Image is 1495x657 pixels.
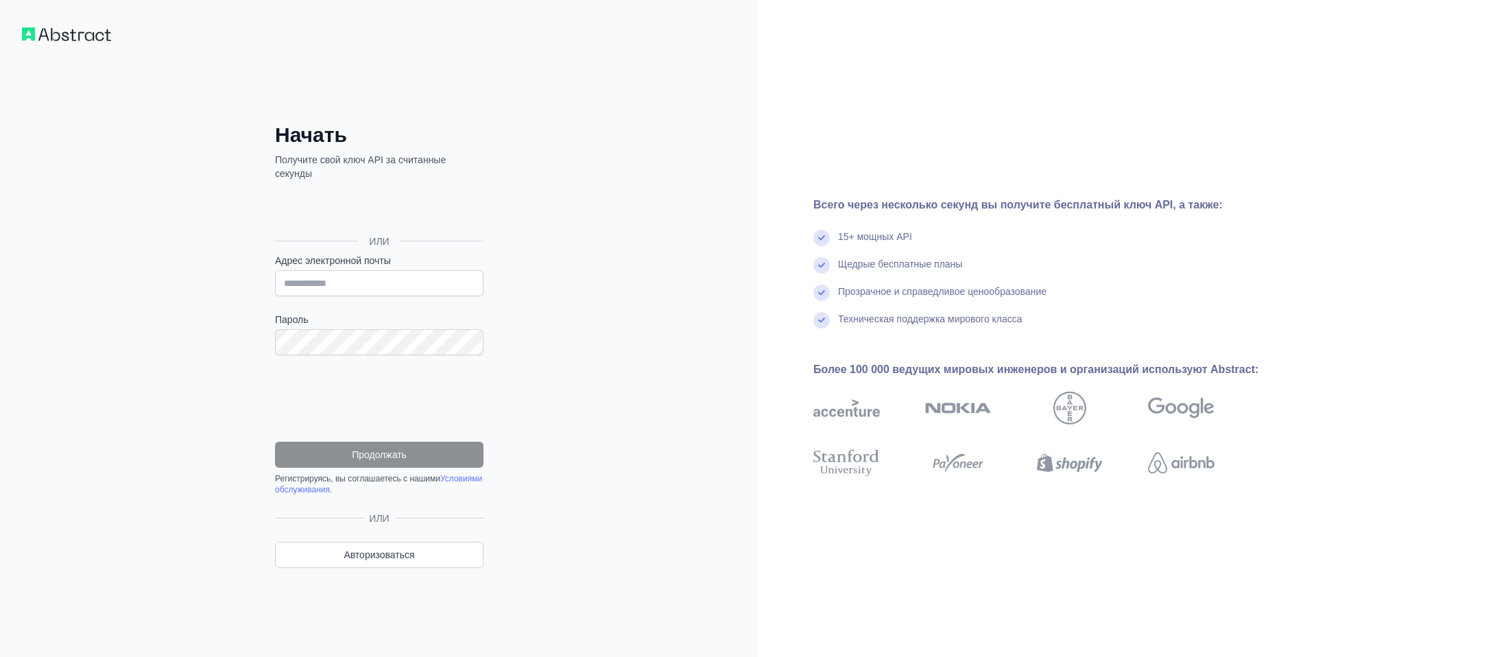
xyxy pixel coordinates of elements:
img: галочка [813,257,830,274]
font: Техническая поддержка мирового класса [838,313,1022,324]
img: галочка [813,230,830,246]
img: Payoneer [928,448,988,478]
font: ИЛИ [369,236,389,247]
img: акцент [813,392,880,425]
img: Рабочий процесс [22,27,111,41]
font: . [330,485,332,494]
img: нокиа [925,392,992,425]
font: Регистрируясь, вы соглашаетесь с нашими [275,474,440,483]
font: Всего через несколько секунд вы получите бесплатный ключ API, а также: [813,199,1223,211]
font: ИЛИ [369,513,389,524]
img: байер [1053,392,1086,425]
img: галочка [813,312,830,328]
img: Google [1148,392,1215,425]
button: Продолжать [275,442,483,468]
font: 15+ мощных API [838,231,912,242]
img: Airbnb [1148,448,1215,478]
img: галочка [813,285,830,301]
font: Прозрачное и справедливое ценообразование [838,286,1046,297]
a: Авторизоваться [275,542,483,568]
img: Стэнфордский университет [813,448,880,478]
font: Получите свой ключ API за считанные секунды [275,154,446,179]
font: Щедрые бесплатные планы [838,259,962,270]
iframe: Кнопка «Войти с аккаунтом Google» [268,195,488,226]
img: шопифай [1037,448,1103,478]
font: Адрес электронной почты [275,255,391,266]
font: Начать [275,123,347,146]
font: Более 100 000 ведущих мировых инженеров и организаций используют Abstract: [813,363,1258,375]
iframe: reCAPTCHA [275,372,483,425]
font: Авторизоваться [344,549,414,560]
font: Продолжать [352,449,407,460]
font: Пароль [275,314,309,325]
a: Условиями обслуживания [275,474,482,494]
